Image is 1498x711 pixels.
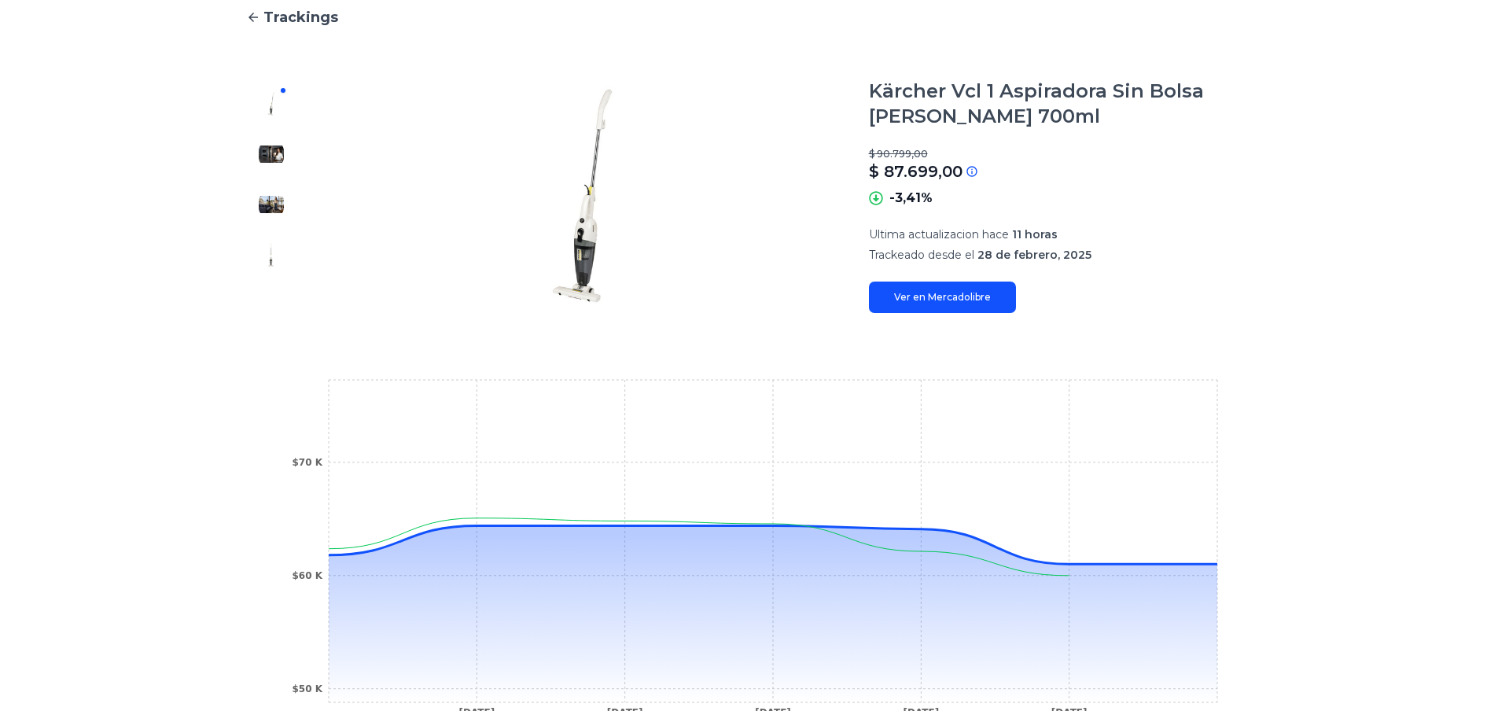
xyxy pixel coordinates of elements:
[1012,227,1058,241] span: 11 horas
[889,189,933,208] p: -3,41%
[259,242,284,267] img: Kärcher Vcl 1 Aspiradora Sin Bolsa Blanco 700ml
[869,79,1253,129] h1: Kärcher Vcl 1 Aspiradora Sin Bolsa [PERSON_NAME] 700ml
[869,148,1253,160] p: $ 90.799,00
[263,6,338,28] span: Trackings
[328,79,837,313] img: Kärcher Vcl 1 Aspiradora Sin Bolsa Blanco 700ml
[292,457,322,468] tspan: $70 K
[869,227,1009,241] span: Ultima actualizacion hace
[246,6,1253,28] a: Trackings
[977,248,1091,262] span: 28 de febrero, 2025
[259,91,284,116] img: Kärcher Vcl 1 Aspiradora Sin Bolsa Blanco 700ml
[292,683,322,694] tspan: $50 K
[869,282,1016,313] a: Ver en Mercadolibre
[292,570,322,581] tspan: $60 K
[259,192,284,217] img: Kärcher Vcl 1 Aspiradora Sin Bolsa Blanco 700ml
[869,160,962,182] p: $ 87.699,00
[259,142,284,167] img: Kärcher Vcl 1 Aspiradora Sin Bolsa Blanco 700ml
[869,248,974,262] span: Trackeado desde el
